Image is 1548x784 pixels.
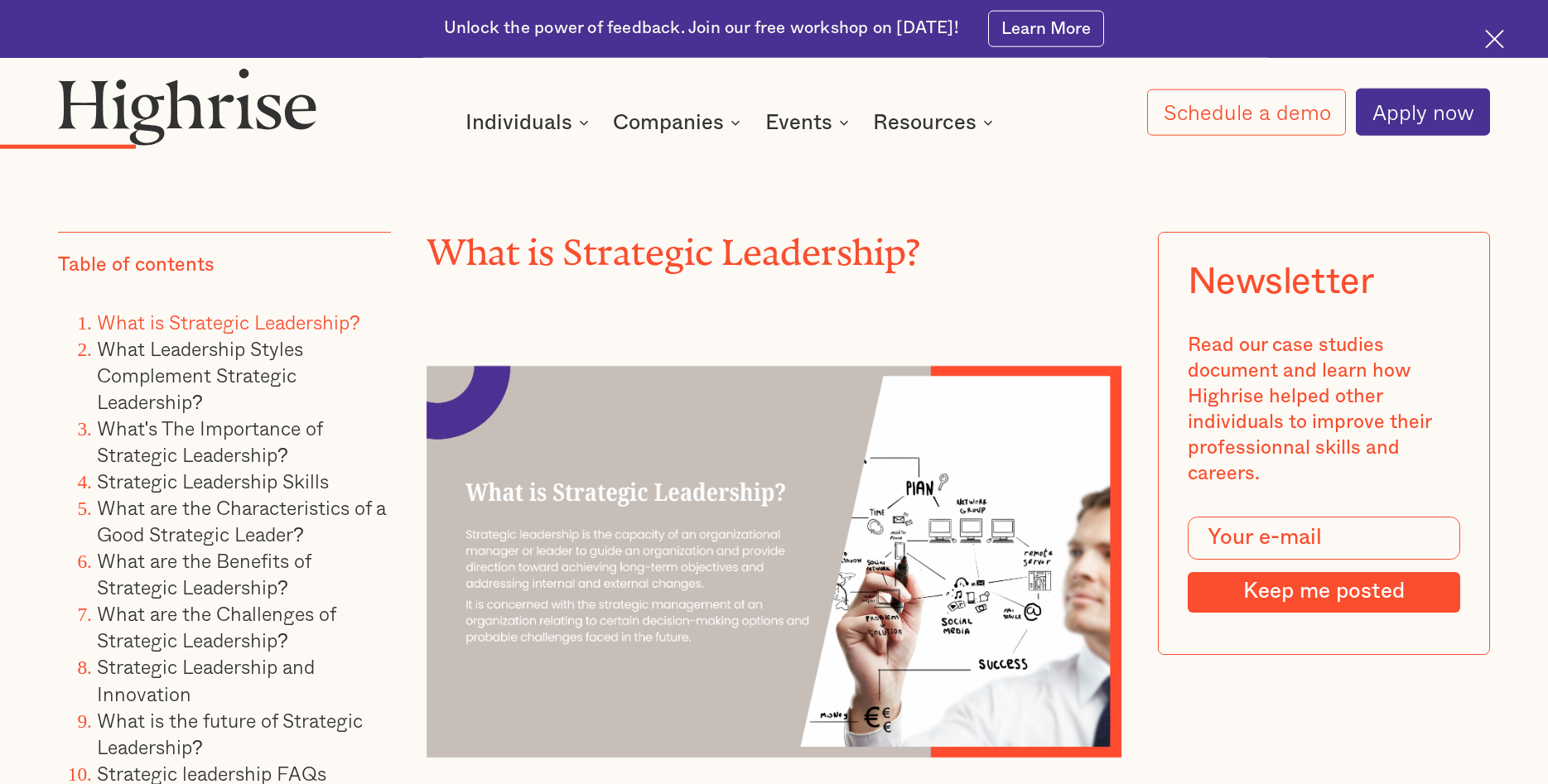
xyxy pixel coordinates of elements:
div: Events [765,113,854,132]
div: Table of contents [58,253,215,278]
img: Strategic Leadership [427,366,1122,757]
a: Strategic Leadership Skills [97,466,329,496]
input: Keep me posted [1187,572,1459,613]
a: What is the future of Strategic Leadership? [97,705,363,762]
h2: What is Strategic Leadership? [427,224,1122,265]
div: Resources [873,113,998,132]
div: Unlock the power of feedback. Join our free workshop on [DATE]! [444,17,959,41]
img: Highrise logo [58,68,316,146]
div: Newsletter [1187,262,1374,304]
div: Resources [873,113,977,132]
a: Strategic Leadership and Innovation [97,652,315,709]
a: What is Strategic Leadership? [97,307,360,337]
a: Apply now [1356,89,1490,136]
div: Individuals [465,113,572,132]
form: Modal Form [1187,517,1459,613]
a: What are the Characteristics of a Good Strategic Leader? [97,493,386,549]
div: Companies [613,113,745,132]
a: Schedule a demo [1147,89,1347,136]
div: Companies [613,113,724,132]
img: Cross icon [1485,30,1504,49]
a: Learn More [988,11,1104,47]
div: Read our case studies document and learn how Highrise helped other individuals to improve their p... [1187,333,1459,487]
a: What's The Importance of Strategic Leadership? [97,413,322,469]
input: Your e-mail [1187,517,1459,560]
a: What are the Benefits of Strategic Leadership? [97,546,311,602]
a: What are the Challenges of Strategic Leadership? [97,599,335,655]
div: Events [765,113,832,132]
a: What Leadership Styles Complement Strategic Leadership? [97,334,303,416]
div: Individuals [465,113,594,132]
